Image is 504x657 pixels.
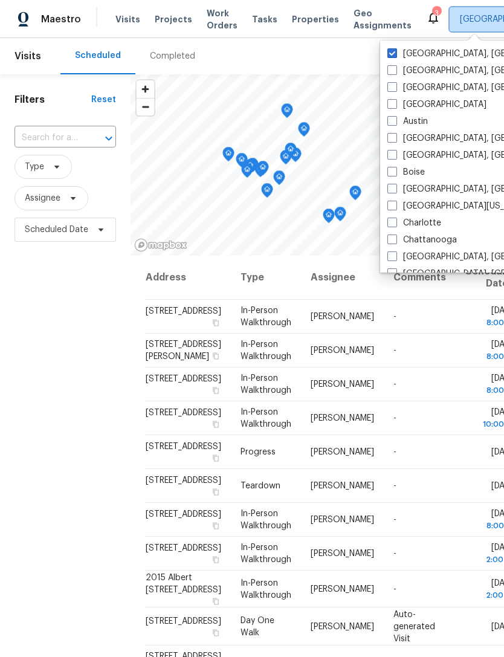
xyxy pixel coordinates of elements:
a: Mapbox homepage [134,238,187,252]
div: Map marker [298,122,310,141]
span: In-Person Walkthrough [241,510,291,530]
th: Comments [384,256,456,300]
button: Copy Address [210,595,221,606]
span: - [393,516,396,524]
span: - [393,549,396,558]
div: Scheduled [75,50,121,62]
h1: Filters [15,94,91,106]
span: [STREET_ADDRESS][PERSON_NAME] [146,340,221,361]
button: Copy Address [210,351,221,361]
input: Search for an address... [15,129,82,147]
span: - [393,584,396,593]
div: Map marker [247,158,259,176]
div: Map marker [323,209,335,227]
span: - [393,346,396,355]
button: Copy Address [210,453,221,464]
span: - [393,380,396,389]
button: Copy Address [210,385,221,396]
span: [PERSON_NAME] [311,622,374,630]
span: [PERSON_NAME] [311,414,374,422]
span: 2015 Albert [STREET_ADDRESS] [146,573,221,594]
label: Charlotte [387,217,441,229]
div: Map marker [244,159,256,178]
button: Copy Address [210,627,221,638]
div: Map marker [222,147,234,166]
div: Map marker [273,170,285,189]
span: - [393,312,396,321]
label: Boise [387,166,425,178]
label: [GEOGRAPHIC_DATA] [387,99,486,111]
span: - [393,414,396,422]
button: Copy Address [210,554,221,565]
span: [PERSON_NAME] [311,380,374,389]
span: [STREET_ADDRESS] [146,510,221,519]
th: Type [231,256,301,300]
button: Copy Address [210,317,221,328]
span: Projects [155,13,192,25]
span: [PERSON_NAME] [311,549,374,558]
span: Assignee [25,192,60,204]
span: In-Person Walkthrough [241,408,291,429]
div: Map marker [334,207,346,225]
span: [PERSON_NAME] [311,312,374,321]
span: [PERSON_NAME] [311,448,374,456]
button: Open [100,130,117,147]
div: Completed [150,50,195,62]
span: Visits [15,43,41,70]
div: Map marker [254,163,267,181]
span: - [393,482,396,490]
span: [PERSON_NAME] [311,346,374,355]
div: Map marker [257,161,269,180]
span: Auto-generated Visit [393,610,435,642]
span: In-Person Walkthrough [241,306,291,327]
span: [STREET_ADDRESS] [146,617,221,625]
span: - [393,448,396,456]
button: Copy Address [210,487,221,497]
button: Copy Address [210,520,221,531]
div: Map marker [281,103,293,122]
span: [PERSON_NAME] [311,516,374,524]
span: [PERSON_NAME] [311,482,374,490]
span: In-Person Walkthrough [241,340,291,361]
span: [STREET_ADDRESS] [146,544,221,552]
span: Scheduled Date [25,224,88,236]
label: Chattanooga [387,234,457,246]
div: Map marker [285,143,297,161]
span: Properties [292,13,339,25]
button: Copy Address [210,419,221,430]
span: Day One Walk [241,616,274,636]
span: [STREET_ADDRESS] [146,375,221,383]
span: In-Person Walkthrough [241,543,291,564]
div: Map marker [241,163,253,182]
label: Austin [387,115,428,128]
button: Zoom out [137,98,154,115]
div: Reset [91,94,116,106]
span: Type [25,161,44,173]
div: Map marker [349,186,361,204]
span: [STREET_ADDRESS] [146,307,221,316]
div: 3 [432,7,441,19]
span: In-Person Walkthrough [241,374,291,395]
button: Zoom in [137,80,154,98]
span: [PERSON_NAME] [311,584,374,593]
span: Progress [241,448,276,456]
span: Teardown [241,482,280,490]
span: Visits [115,13,140,25]
span: In-Person Walkthrough [241,578,291,599]
span: Tasks [252,15,277,24]
div: Map marker [280,150,292,169]
div: Map marker [236,153,248,172]
div: Map marker [261,183,273,202]
th: Address [145,256,231,300]
span: Maestro [41,13,81,25]
span: Work Orders [207,7,237,31]
span: [STREET_ADDRESS] [146,476,221,485]
canvas: Map [131,74,453,256]
span: [STREET_ADDRESS] [146,442,221,451]
span: Geo Assignments [354,7,412,31]
span: [STREET_ADDRESS] [146,409,221,417]
th: Assignee [301,256,384,300]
